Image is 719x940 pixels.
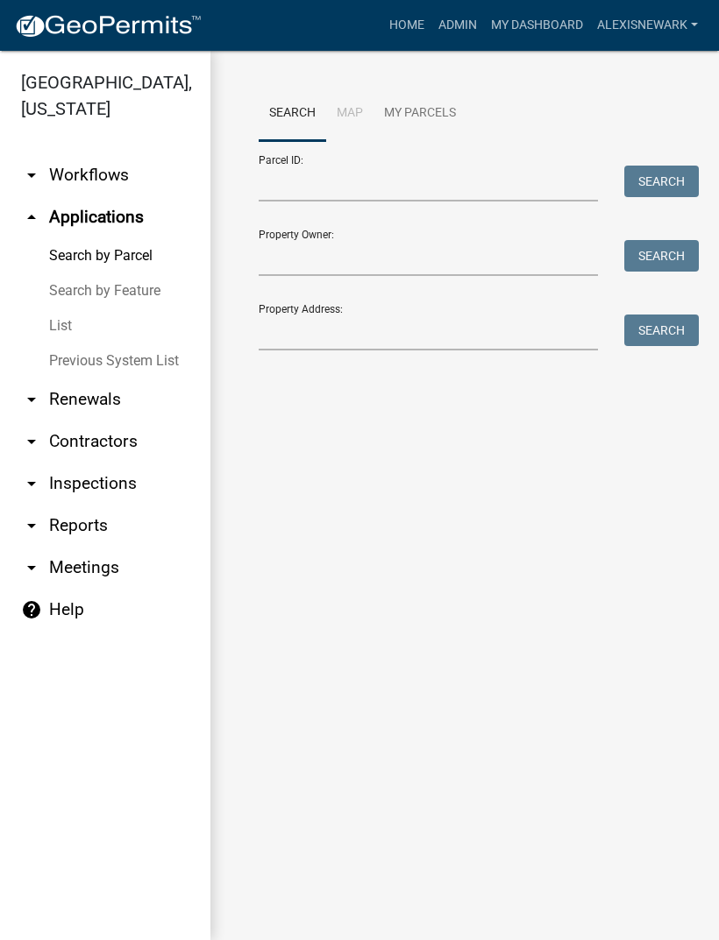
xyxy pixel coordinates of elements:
[431,9,484,42] a: Admin
[21,207,42,228] i: arrow_drop_up
[624,166,699,197] button: Search
[21,165,42,186] i: arrow_drop_down
[259,86,326,142] a: Search
[21,431,42,452] i: arrow_drop_down
[21,473,42,494] i: arrow_drop_down
[21,389,42,410] i: arrow_drop_down
[374,86,466,142] a: My Parcels
[484,9,590,42] a: My Dashboard
[382,9,431,42] a: Home
[624,315,699,346] button: Search
[21,599,42,620] i: help
[21,557,42,578] i: arrow_drop_down
[590,9,705,42] a: alexisnewark
[624,240,699,272] button: Search
[21,515,42,536] i: arrow_drop_down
